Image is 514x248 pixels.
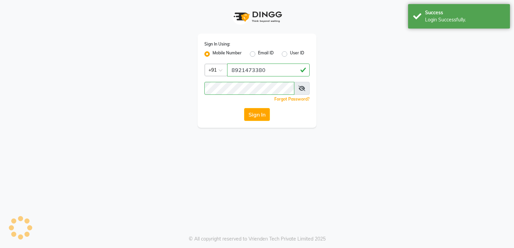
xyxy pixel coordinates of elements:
label: Sign In Using: [204,41,230,47]
input: Username [204,82,294,95]
label: User ID [290,50,304,58]
button: Sign In [244,108,270,121]
div: Login Successfully. [425,16,505,23]
img: logo1.svg [230,7,284,27]
input: Username [227,64,310,76]
label: Email ID [258,50,274,58]
a: Forgot Password? [274,96,310,102]
label: Mobile Number [213,50,242,58]
div: Success [425,9,505,16]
